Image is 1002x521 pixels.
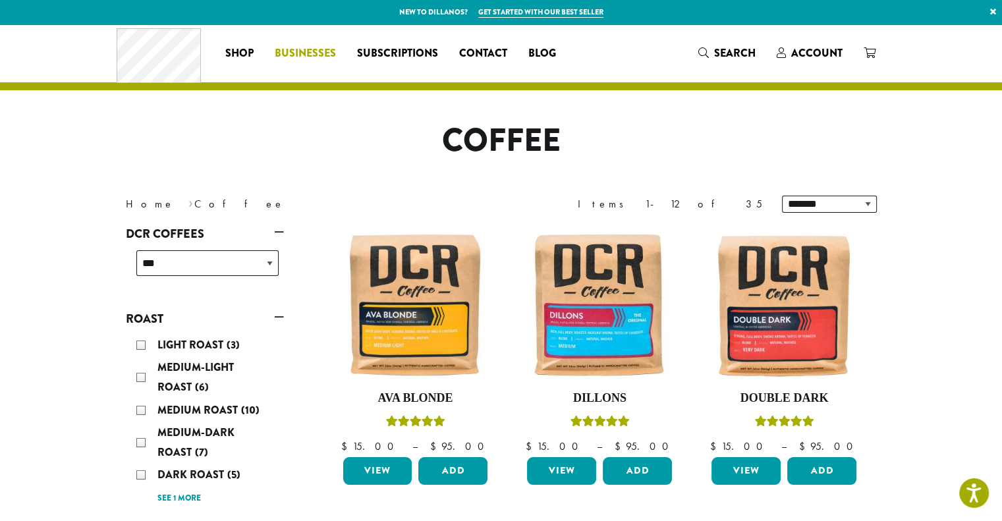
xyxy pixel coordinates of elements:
a: View [711,457,781,485]
a: See 1 more [157,492,201,505]
span: Subscriptions [357,45,438,62]
span: (3) [227,337,240,352]
img: Dillons-12oz-300x300.jpg [524,229,675,381]
span: Light Roast [157,337,227,352]
h4: Double Dark [708,391,860,406]
div: Roast [126,330,284,512]
div: DCR Coffees [126,245,284,292]
span: Account [791,45,843,61]
span: $ [710,439,721,453]
a: Double DarkRated 4.50 out of 5 [708,229,860,452]
bdi: 15.00 [525,439,584,453]
span: Blog [528,45,556,62]
h4: Dillons [524,391,675,406]
img: Ava-Blonde-12oz-1-300x300.jpg [339,229,491,381]
div: Rated 4.50 out of 5 [754,414,814,433]
span: $ [430,439,441,453]
span: Medium-Dark Roast [157,425,235,460]
a: Get started with our best seller [478,7,603,18]
bdi: 15.00 [710,439,768,453]
div: Items 1-12 of 35 [578,196,762,212]
bdi: 15.00 [341,439,399,453]
nav: Breadcrumb [126,196,482,212]
a: Shop [215,43,264,64]
span: Search [714,45,756,61]
button: Add [418,457,487,485]
span: – [781,439,786,453]
span: Contact [459,45,507,62]
a: DCR Coffees [126,223,284,245]
bdi: 95.00 [430,439,489,453]
img: Double-Dark-12oz-300x300.jpg [708,229,860,381]
a: Roast [126,308,284,330]
span: Medium Roast [157,402,241,418]
span: (10) [241,402,260,418]
span: – [412,439,417,453]
span: Dark Roast [157,467,227,482]
bdi: 95.00 [798,439,858,453]
a: Home [126,197,175,211]
button: Add [603,457,672,485]
span: Businesses [275,45,336,62]
button: Add [787,457,856,485]
span: Medium-Light Roast [157,360,234,395]
a: View [527,457,596,485]
span: › [188,192,193,212]
bdi: 95.00 [614,439,674,453]
span: (6) [195,379,209,395]
a: View [343,457,412,485]
a: Search [688,42,766,64]
span: $ [798,439,810,453]
span: $ [614,439,625,453]
span: Shop [225,45,254,62]
h4: Ava Blonde [340,391,491,406]
span: – [596,439,601,453]
span: (7) [195,445,208,460]
span: $ [525,439,536,453]
a: DillonsRated 5.00 out of 5 [524,229,675,452]
span: $ [341,439,352,453]
h1: Coffee [116,122,887,160]
a: Ava BlondeRated 5.00 out of 5 [340,229,491,452]
div: Rated 5.00 out of 5 [385,414,445,433]
span: (5) [227,467,240,482]
div: Rated 5.00 out of 5 [570,414,629,433]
